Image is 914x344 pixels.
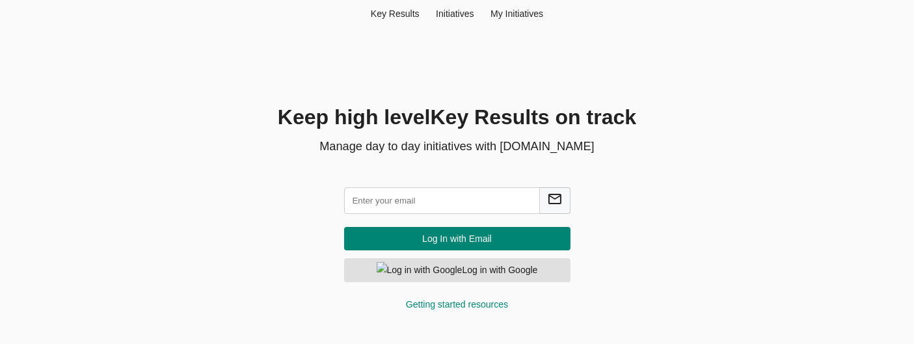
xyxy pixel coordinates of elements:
div: Getting started resources [344,298,571,311]
div: Initiatives [427,7,482,20]
img: Log in with Google [377,262,463,278]
h1: Keep high level Key Result s on track [161,103,754,133]
div: Key Result s [362,7,427,20]
input: Enter your email [344,187,540,214]
div: My Initiatives [482,7,552,20]
span: Log in with Google [355,262,560,278]
p: Manage day to day initiatives with [DOMAIN_NAME] [161,138,754,155]
span: Log In with Email [355,231,560,247]
button: Log in with GoogleLog in with Google [344,258,571,282]
button: Log In with Email [344,227,571,251]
